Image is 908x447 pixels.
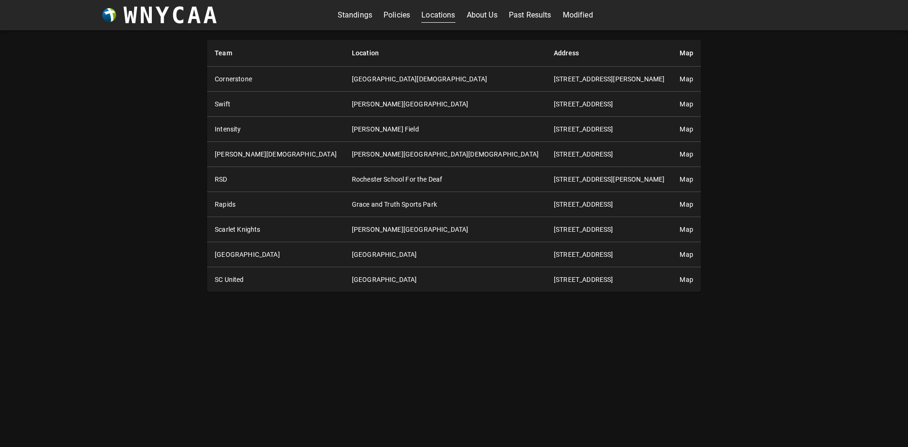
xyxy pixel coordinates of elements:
a: Map [680,100,693,108]
a: Policies [384,8,410,23]
td: [STREET_ADDRESS] [546,267,672,292]
h3: WNYCAA [123,2,219,28]
td: Grace and Truth Sports Park [344,192,546,217]
th: Map [672,40,700,67]
td: Rochester School For the Deaf [344,167,546,192]
a: Map [680,125,693,133]
th: Location [344,40,546,67]
th: [PERSON_NAME][DEMOGRAPHIC_DATA] [207,142,344,167]
td: [PERSON_NAME][GEOGRAPHIC_DATA][DEMOGRAPHIC_DATA] [344,142,546,167]
th: [GEOGRAPHIC_DATA] [207,242,344,267]
th: SC United [207,267,344,292]
a: Modified [563,8,593,23]
td: [STREET_ADDRESS][PERSON_NAME] [546,67,672,92]
td: [GEOGRAPHIC_DATA][DEMOGRAPHIC_DATA] [344,67,546,92]
th: Intensity [207,117,344,142]
td: [STREET_ADDRESS] [546,92,672,117]
td: [GEOGRAPHIC_DATA] [344,267,546,292]
td: [PERSON_NAME][GEOGRAPHIC_DATA] [344,217,546,242]
td: [STREET_ADDRESS] [546,217,672,242]
th: Address [546,40,672,67]
td: [PERSON_NAME] Field [344,117,546,142]
td: [STREET_ADDRESS] [546,117,672,142]
a: Map [680,175,693,183]
a: Map [680,251,693,258]
td: [STREET_ADDRESS] [546,192,672,217]
a: Map [680,75,693,83]
a: Map [680,201,693,208]
th: RSD [207,167,344,192]
td: [PERSON_NAME][GEOGRAPHIC_DATA] [344,92,546,117]
a: Locations [421,8,455,23]
th: Cornerstone [207,67,344,92]
th: Swift [207,92,344,117]
img: wnycaaBall.png [102,8,116,22]
td: [GEOGRAPHIC_DATA] [344,242,546,267]
td: [STREET_ADDRESS] [546,142,672,167]
a: Map [680,226,693,233]
a: About Us [467,8,498,23]
a: Past Results [509,8,551,23]
a: Map [680,150,693,158]
td: [STREET_ADDRESS][PERSON_NAME] [546,167,672,192]
th: Rapids [207,192,344,217]
a: Standings [338,8,372,23]
th: Team [207,40,344,67]
a: Map [680,276,693,283]
td: [STREET_ADDRESS] [546,242,672,267]
th: Scarlet Knights [207,217,344,242]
